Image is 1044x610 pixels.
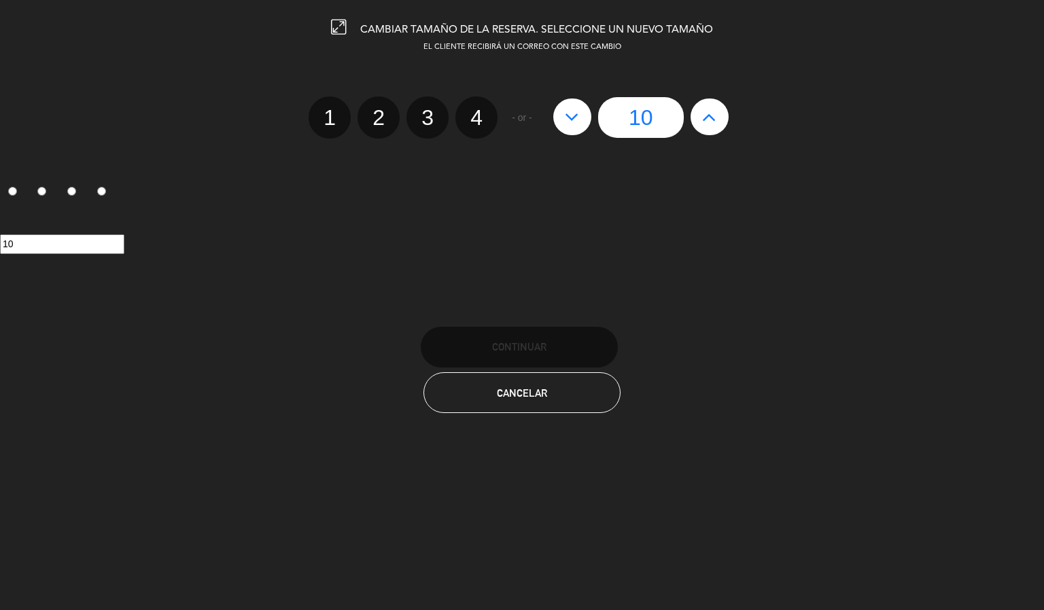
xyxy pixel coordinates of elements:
[497,387,547,399] span: Cancelar
[30,181,60,204] label: 2
[37,187,46,196] input: 2
[492,341,546,353] span: Continuar
[67,187,76,196] input: 3
[89,181,119,204] label: 4
[421,327,618,367] button: Continuar
[60,181,90,204] label: 3
[512,110,532,126] span: - or -
[423,43,621,51] span: EL CLIENTE RECIBIRÁ UN CORREO CON ESTE CAMBIO
[8,187,17,196] input: 1
[358,96,400,139] label: 2
[406,96,449,139] label: 3
[97,187,106,196] input: 4
[455,96,498,139] label: 4
[309,96,351,139] label: 1
[360,24,713,35] span: CAMBIAR TAMAÑO DE LA RESERVA. SELECCIONE UN NUEVO TAMAÑO
[423,372,621,413] button: Cancelar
